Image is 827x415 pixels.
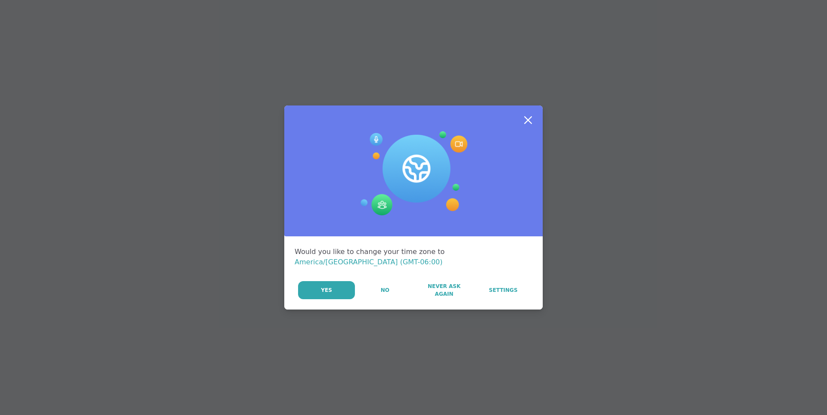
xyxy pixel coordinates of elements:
[295,258,443,266] span: America/[GEOGRAPHIC_DATA] (GMT-06:00)
[360,131,467,216] img: Session Experience
[298,281,355,299] button: Yes
[415,281,473,299] button: Never Ask Again
[489,286,518,294] span: Settings
[295,247,532,267] div: Would you like to change your time zone to
[321,286,332,294] span: Yes
[419,282,469,298] span: Never Ask Again
[474,281,532,299] a: Settings
[381,286,389,294] span: No
[356,281,414,299] button: No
